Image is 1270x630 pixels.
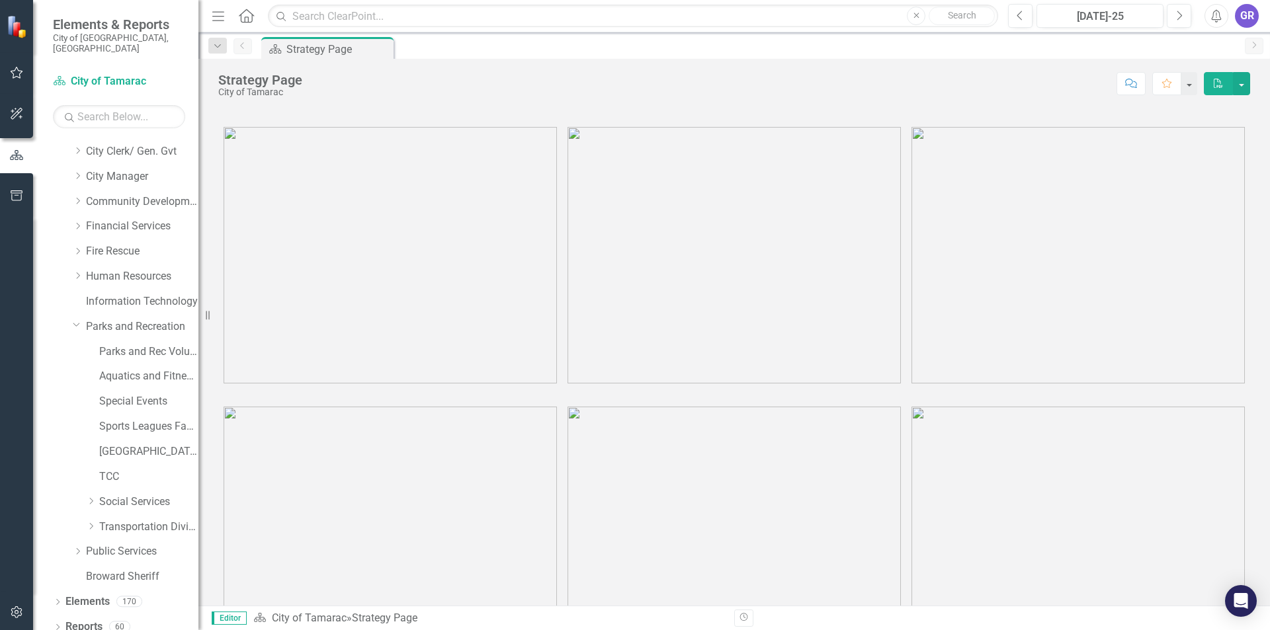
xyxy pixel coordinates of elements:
[268,5,998,28] input: Search ClearPoint...
[1225,585,1257,617] div: Open Intercom Messenger
[86,144,198,159] a: City Clerk/ Gen. Gvt
[116,596,142,608] div: 170
[224,127,557,383] img: tamarac1%20v3.png
[99,394,198,409] a: Special Events
[65,594,110,610] a: Elements
[948,10,976,20] span: Search
[1235,4,1259,28] button: GR
[86,569,198,584] a: Broward Sheriff
[86,169,198,184] a: City Manager
[53,32,185,54] small: City of [GEOGRAPHIC_DATA], [GEOGRAPHIC_DATA]
[99,520,198,535] a: Transportation Division
[911,127,1245,383] img: tamarac3%20v3.png
[86,544,198,559] a: Public Services
[99,419,198,434] a: Sports Leagues Facilities Fields
[86,219,198,234] a: Financial Services
[86,269,198,284] a: Human Resources
[212,611,247,625] span: Editor
[99,369,198,384] a: Aquatics and Fitness Center
[352,611,417,624] div: Strategy Page
[99,344,198,360] a: Parks and Rec Volunteers
[86,194,198,210] a: Community Development
[53,74,185,89] a: City of Tamarac
[253,611,724,626] div: »
[7,15,30,38] img: ClearPoint Strategy
[99,494,198,510] a: Social Services
[218,87,302,97] div: City of Tamarac
[218,73,302,87] div: Strategy Page
[86,244,198,259] a: Fire Rescue
[86,319,198,335] a: Parks and Recreation
[568,127,901,383] img: tamarac2%20v3.png
[286,41,390,58] div: Strategy Page
[1037,4,1164,28] button: [DATE]-25
[99,469,198,485] a: TCC
[53,17,185,32] span: Elements & Reports
[1041,9,1159,24] div: [DATE]-25
[272,611,347,624] a: City of Tamarac
[99,444,198,459] a: [GEOGRAPHIC_DATA]
[53,105,185,128] input: Search Below...
[86,294,198,309] a: Information Technology
[929,7,995,25] button: Search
